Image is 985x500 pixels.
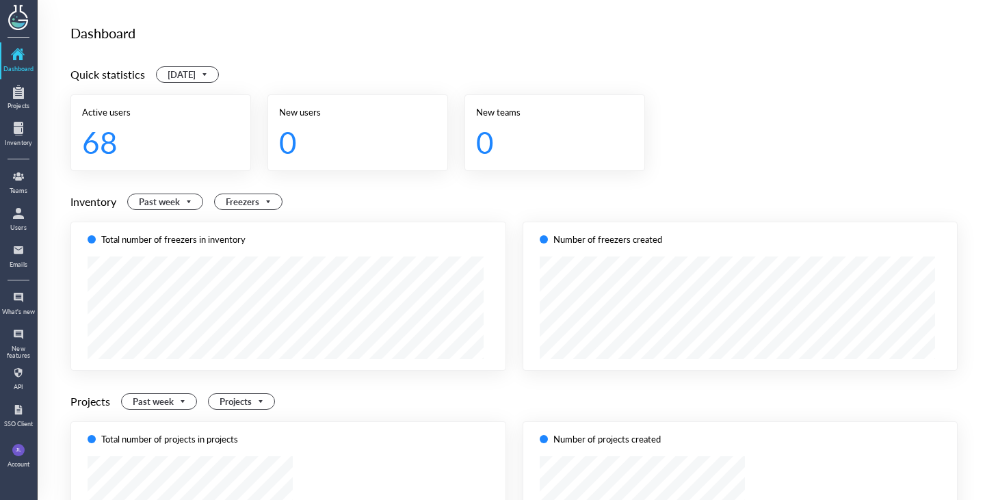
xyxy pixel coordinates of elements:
span: Projects [220,394,266,409]
div: Projects [1,103,36,109]
div: Users [1,224,36,231]
span: Past week [133,394,188,409]
div: New features [1,345,36,360]
div: Number of freezers created [553,233,662,246]
div: Number of projects created [553,433,661,445]
div: Inventory [1,140,36,146]
a: Projects [1,81,36,115]
div: New users [279,106,436,118]
span: Today [168,67,210,82]
div: New teams [476,106,633,118]
div: API [1,384,36,391]
div: Quick statistics [70,66,145,83]
div: Emails [1,261,36,268]
span: JL [16,444,21,456]
a: New features [1,324,36,359]
div: SSO Client [1,421,36,427]
div: Active users [82,106,239,118]
div: Projects [70,393,110,410]
div: What's new [1,308,36,315]
a: Emails [1,239,36,274]
span: Freezers [226,194,274,209]
div: 0 [279,124,425,159]
a: SSO Client [1,399,36,433]
a: Inventory [1,118,36,152]
div: Dashboard [70,22,958,44]
span: Past week [139,194,194,209]
div: Total number of projects in projects [101,433,238,445]
a: Teams [1,166,36,200]
a: Users [1,202,36,237]
a: API [1,362,36,396]
div: 0 [476,124,622,159]
a: What's new [1,287,36,321]
div: Total number of freezers in inventory [101,233,246,246]
div: Teams [1,187,36,194]
div: 68 [82,124,228,159]
div: Inventory [70,193,116,211]
div: Account [8,461,29,468]
div: Dashboard [1,66,36,73]
a: Dashboard [1,44,36,78]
